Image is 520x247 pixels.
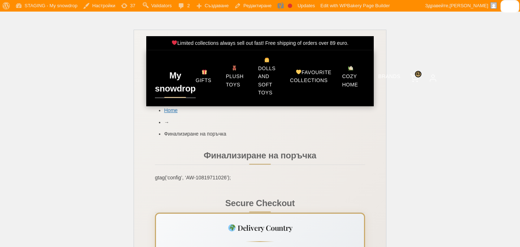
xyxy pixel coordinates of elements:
[415,71,421,77] span: 43
[288,4,292,8] div: Focus keyphrase not set
[342,63,364,90] a: Cozy home
[290,67,333,86] a: Favourite Collections
[226,63,246,90] a: PLUSH TOYS
[155,71,196,93] a: My snowdrop
[164,130,365,138] li: Финализиране на поръчка
[296,69,301,74] img: 💛
[264,58,269,63] img: 👧
[258,54,278,98] a: Dolls and soft toys
[146,36,374,50] div: Limited collections always sell out fast! Free shipping of orders over 89 euro.
[155,174,365,182] p: gtag(‘config’, ‘AW-10819711026’);
[172,40,177,45] img: ❤️
[155,197,365,213] h1: Secure Checkout
[238,223,292,233] span: Delivery Country
[196,67,217,86] a: GIFTS
[155,149,365,165] h1: Финализиране на поръчка
[406,70,422,86] a: View your shopping cart
[164,107,178,113] a: Home
[232,65,237,71] img: 🧸
[372,71,406,82] a: BRANDS
[164,118,365,126] li: →
[450,3,488,8] span: [PERSON_NAME]
[202,69,207,74] img: 🎁
[348,65,353,71] img: 🏡
[425,70,441,86] a: Login to your account
[155,106,365,138] nav: Breadcrumb
[228,224,235,231] img: 🌍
